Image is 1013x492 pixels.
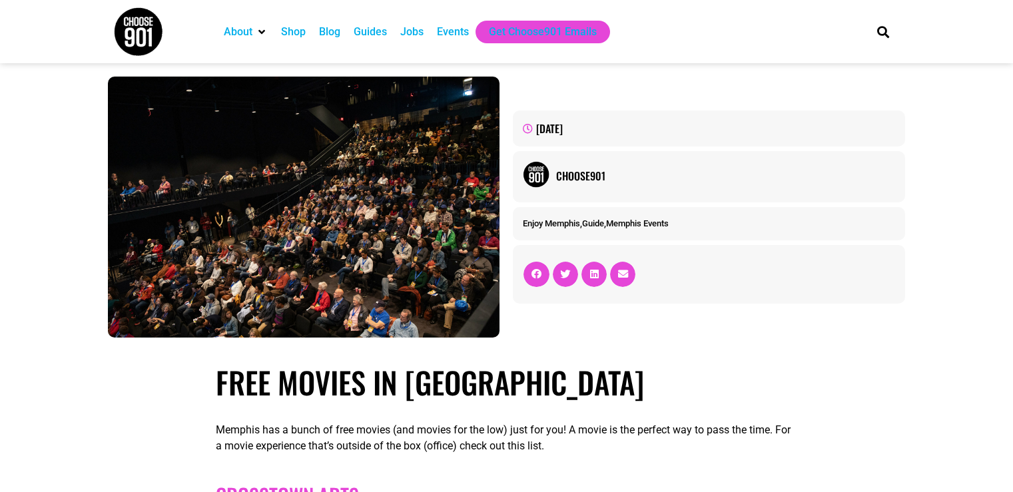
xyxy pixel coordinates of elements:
[319,24,340,40] a: Blog
[437,24,469,40] a: Events
[281,24,306,40] a: Shop
[553,262,578,287] div: Share on twitter
[536,121,563,136] time: [DATE]
[872,21,894,43] div: Search
[224,24,252,40] a: About
[354,24,387,40] a: Guides
[489,24,597,40] a: Get Choose901 Emails
[582,218,604,228] a: Guide
[216,364,797,400] h1: Free Movies in [GEOGRAPHIC_DATA]
[523,218,580,228] a: Enjoy Memphis
[581,262,607,287] div: Share on linkedin
[523,161,549,188] img: Picture of Choose901
[217,21,854,43] nav: Main nav
[606,218,669,228] a: Memphis Events
[108,77,500,338] img: A large, diverse audience seated in a dimly lit auditorium in Memphis, attentively facing a stage...
[610,262,635,287] div: Share on email
[556,168,894,184] a: Choose901
[523,218,669,228] span: , ,
[217,21,274,43] div: About
[523,262,549,287] div: Share on facebook
[216,422,797,454] p: Memphis has a bunch of free movies (and movies for the low) just for you! A movie is the perfect ...
[400,24,424,40] a: Jobs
